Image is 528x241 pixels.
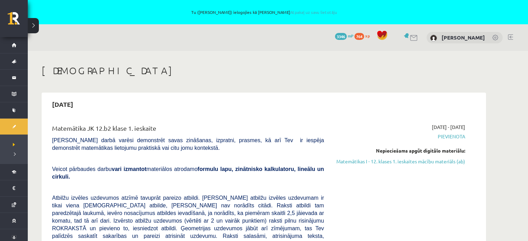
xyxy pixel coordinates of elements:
a: 3346 mP [335,33,353,38]
img: Amanda Lorberga [430,35,437,42]
div: Matemātika JK 12.b2 klase 1. ieskaite [52,123,324,136]
b: vari izmantot [112,166,146,172]
span: Tu ([PERSON_NAME]) ielogojies kā [PERSON_NAME] [53,10,475,14]
span: Veicot pārbaudes darbu materiālos atrodamo [52,166,324,180]
a: [PERSON_NAME] [442,34,485,41]
a: Rīgas 1. Tālmācības vidusskola [8,12,28,29]
h1: [DEMOGRAPHIC_DATA] [42,65,486,77]
span: xp [365,33,370,38]
div: Nepieciešams apgūt digitālo materiālu: [334,147,465,154]
a: 764 xp [354,33,373,38]
span: mP [348,33,353,38]
h2: [DATE] [45,96,80,112]
span: 3346 [335,33,347,40]
a: Atpakaļ uz savu lietotāju [290,9,337,15]
span: [PERSON_NAME] darbā varēsi demonstrēt savas zināšanas, izpratni, prasmes, kā arī Tev ir iespēja d... [52,137,324,151]
span: Pievienota [334,133,465,140]
span: 764 [354,33,364,40]
b: formulu lapu, zinātnisko kalkulatoru, lineālu un cirkuli. [52,166,324,180]
span: [DATE] - [DATE] [432,123,465,131]
a: Matemātikas I - 12. klases 1. ieskaites mācību materiāls (ab) [334,158,465,165]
